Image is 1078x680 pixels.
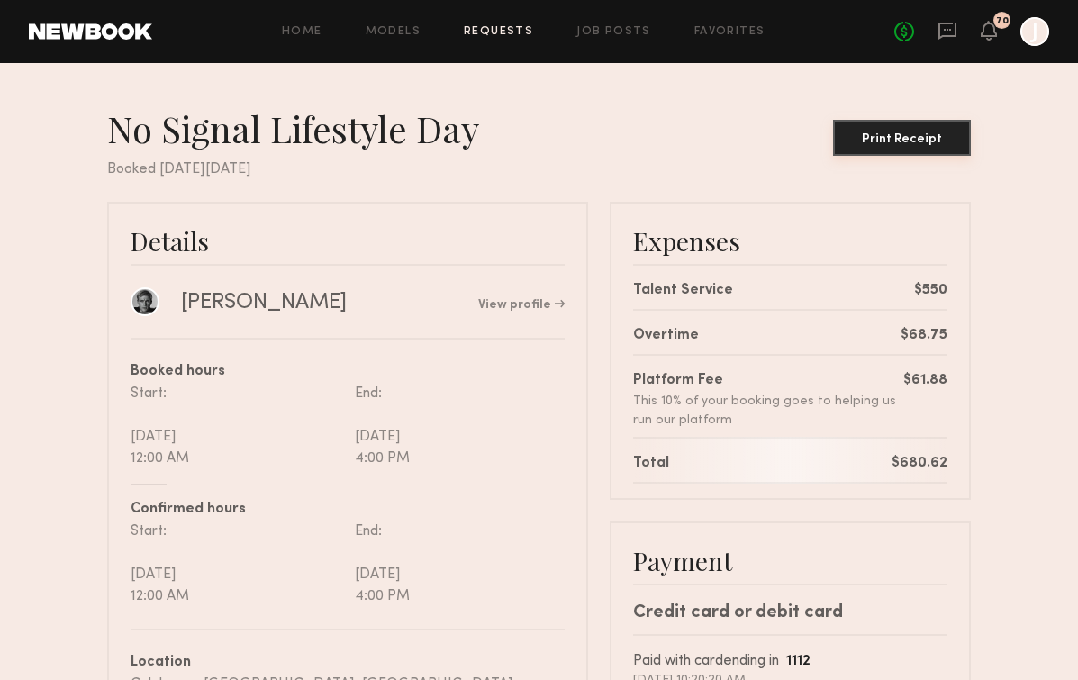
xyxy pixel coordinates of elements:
[1020,17,1049,46] a: J
[833,120,971,156] button: Print Receipt
[131,383,348,469] div: Start: [DATE] 12:00 AM
[633,650,947,673] div: Paid with card ending in
[464,26,533,38] a: Requests
[107,106,494,151] div: No Signal Lifestyle Day
[633,225,947,257] div: Expenses
[892,453,947,475] div: $680.62
[131,225,565,257] div: Details
[131,652,565,674] div: Location
[131,499,565,521] div: Confirmed hours
[576,26,651,38] a: Job Posts
[694,26,765,38] a: Favorites
[633,392,903,430] div: This 10% of your booking goes to helping us run our platform
[633,453,669,475] div: Total
[914,280,947,302] div: $550
[348,521,565,607] div: End: [DATE] 4:00 PM
[107,159,971,180] div: Booked [DATE][DATE]
[786,655,811,668] b: 1112
[181,289,347,316] div: [PERSON_NAME]
[633,280,733,302] div: Talent Service
[366,26,421,38] a: Models
[282,26,322,38] a: Home
[840,133,964,146] div: Print Receipt
[131,361,565,383] div: Booked hours
[633,545,947,576] div: Payment
[633,600,947,627] div: Credit card or debit card
[348,383,565,469] div: End: [DATE] 4:00 PM
[903,370,947,392] div: $61.88
[901,325,947,347] div: $68.75
[633,370,903,392] div: Platform Fee
[633,325,699,347] div: Overtime
[996,16,1009,26] div: 70
[478,299,565,312] a: View profile
[131,521,348,607] div: Start: [DATE] 12:00 AM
